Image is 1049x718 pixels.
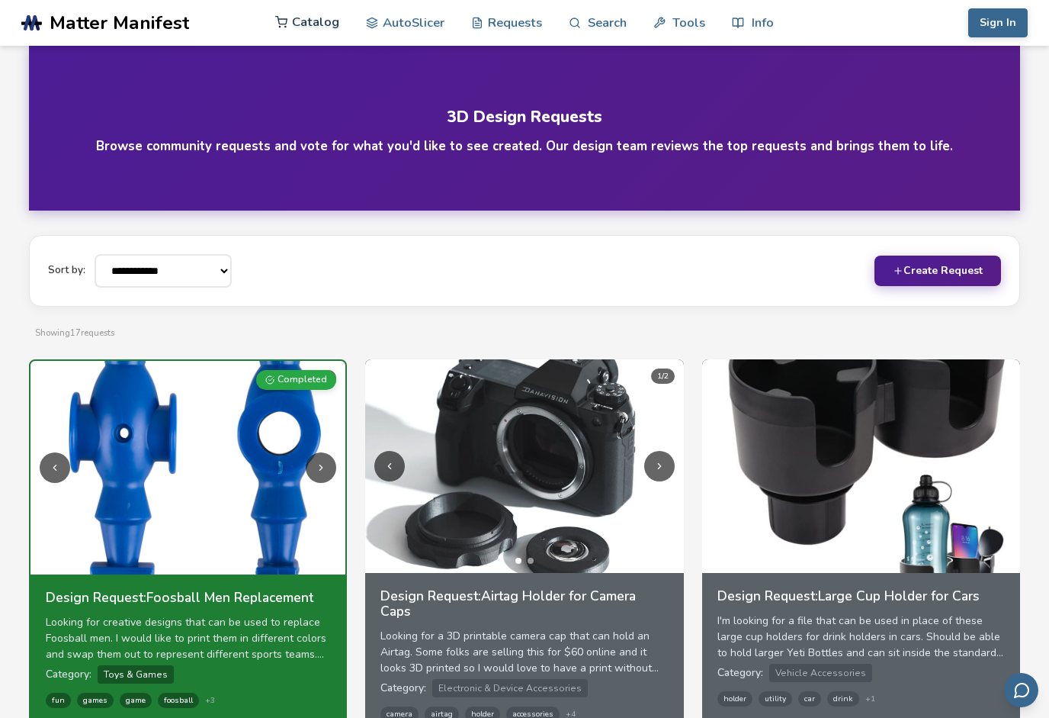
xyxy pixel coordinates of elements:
[69,108,980,126] h1: 3D Design Requests
[277,375,327,385] span: Completed
[717,588,1005,613] a: Design Request:Large Cup Holder for Cars
[46,590,330,605] h3: Design Request: Foosball Men Replacement
[46,614,330,662] div: Looking for creative designs that can be used to replace Foosball men. I would like to print them...
[120,693,152,708] span: game
[432,679,588,697] span: Electronic & Device Accessories
[515,558,521,564] button: Go to image 1
[528,558,534,564] button: Go to image 2
[50,12,189,34] span: Matter Manifest
[380,588,668,619] h3: Design Request: Airtag Holder for Camera Caps
[46,667,91,681] span: Category:
[702,359,1020,573] img: Large Cup Holder for Cars
[191,559,197,565] button: Go to image 2
[769,664,872,682] span: Vehicle Accessories
[158,693,199,708] span: foosball
[717,613,1005,661] div: I'm looking for a file that can be used in place of these large cup holders for drink holders in ...
[374,451,405,481] button: Previous image
[46,590,330,614] a: Design Request:Foosball Men Replacement
[968,8,1028,37] button: Sign In
[40,452,70,483] button: Previous image
[48,265,85,276] label: Sort by:
[865,694,875,704] span: + 1
[365,359,683,573] img: Airtag Holder for Camera Caps
[77,693,114,708] span: games
[717,665,763,680] span: Category:
[1004,673,1038,707] button: Send feedback via email
[759,691,792,707] span: utility
[717,691,752,707] span: holder
[380,628,668,676] div: Looking for a 3D printable camera cap that can hold an Airtag. Some folks are selling this for $6...
[30,361,345,575] img: Foosball Men Replacement
[827,691,859,707] span: drink
[306,452,336,483] button: Next image
[205,696,215,705] span: + 3
[798,691,821,707] span: car
[380,681,426,695] span: Category:
[380,588,668,628] a: Design Request:Airtag Holder for Camera Caps
[96,137,953,155] h4: Browse community requests and vote for what you'd like to see created. Our design team reviews th...
[46,693,71,708] span: fun
[98,665,174,684] span: Toys & Games
[179,559,185,565] button: Go to image 1
[644,451,675,481] button: Next image
[717,588,1005,604] h3: Design Request: Large Cup Holder for Cars
[651,369,675,384] div: 1 / 2
[35,325,1014,341] p: Showing 17 requests
[874,256,1001,286] button: Create Request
